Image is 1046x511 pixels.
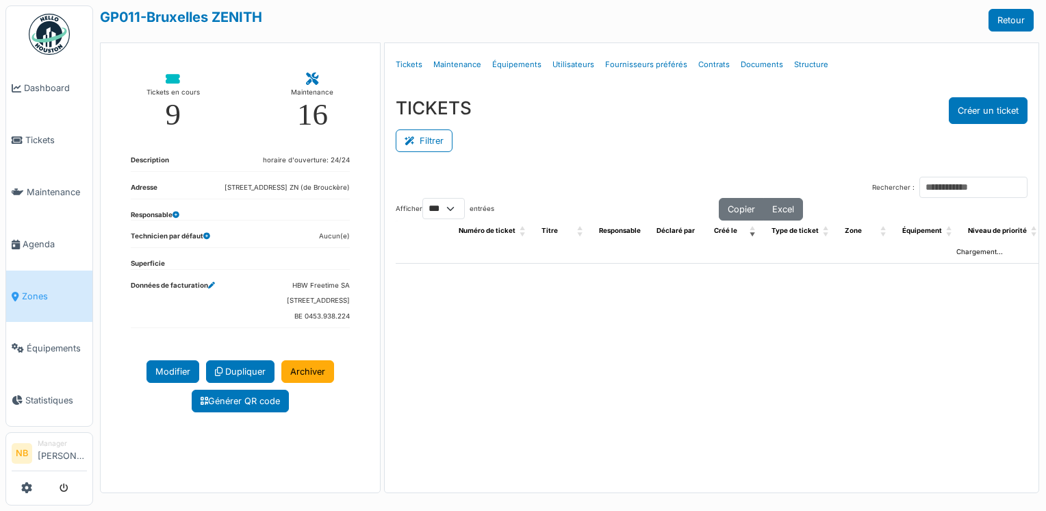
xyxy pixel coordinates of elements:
a: Dupliquer [206,360,275,383]
span: Responsable [599,227,641,234]
label: Rechercher : [872,183,915,193]
span: Type de ticket: Activate to sort [823,221,831,242]
span: Créé le: Activate to remove sorting [750,221,758,242]
a: Dashboard [6,62,92,114]
select: Afficherentrées [422,198,465,219]
span: Équipements [27,342,87,355]
span: Numéro de ticket [459,227,515,234]
dd: [STREET_ADDRESS] ZN (de Brouckère) [225,183,350,193]
dt: Description [131,155,169,171]
span: Tickets [25,134,87,147]
span: Type de ticket [771,227,819,234]
span: Statistiques [25,394,87,407]
span: Maintenance [27,186,87,199]
a: Zones [6,271,92,323]
span: Équipement [902,227,942,234]
span: Équipement: Activate to sort [946,221,954,242]
span: Titre [541,227,558,234]
div: 16 [297,99,328,130]
button: Excel [763,198,803,221]
a: Archiver [281,360,334,383]
button: Filtrer [396,129,452,152]
a: Agenda [6,219,92,271]
span: Créé le [714,227,737,234]
span: Copier [728,204,755,214]
button: Créer un ticket [949,97,1028,124]
a: Maintenance [428,49,487,81]
span: Niveau de priorité [968,227,1027,234]
dd: [STREET_ADDRESS] [287,296,350,306]
dt: Technicien par défaut [131,232,210,247]
li: NB [12,443,32,464]
a: Modifier [146,360,199,383]
span: Agenda [23,238,87,251]
dt: Données de facturation [131,281,215,327]
a: Maintenance 16 [280,62,345,141]
span: Déclaré par [656,227,695,234]
a: NB Manager[PERSON_NAME] [12,438,87,471]
span: Dashboard [24,82,87,95]
div: Maintenance [291,86,333,99]
span: Numéro de ticket: Activate to sort [520,221,528,242]
div: 9 [165,99,181,130]
dd: HBW Freetime SA [287,281,350,291]
a: Tickets [6,114,92,166]
a: Tickets en cours 9 [136,62,211,141]
dt: Adresse [131,183,157,199]
a: Contrats [693,49,735,81]
a: Utilisateurs [547,49,600,81]
a: Structure [789,49,834,81]
span: Niveau de priorité: Activate to sort [1031,221,1039,242]
span: Zones [22,290,87,303]
span: Excel [772,204,794,214]
dd: horaire d'ouverture: 24/24 [263,155,350,166]
span: Zone: Activate to sort [880,221,889,242]
a: GP011-Bruxelles ZENITH [100,9,262,25]
a: Documents [735,49,789,81]
a: Fournisseurs préférés [600,49,693,81]
a: Générer QR code [192,390,289,412]
a: Équipements [487,49,547,81]
a: Statistiques [6,374,92,426]
span: Zone [845,227,862,234]
dd: Aucun(e) [319,232,350,242]
span: Titre: Activate to sort [577,221,585,242]
div: Manager [38,438,87,449]
li: [PERSON_NAME] [38,438,87,468]
dt: Superficie [131,259,165,269]
h3: TICKETS [396,97,472,119]
button: Copier [719,198,764,221]
a: Équipements [6,322,92,374]
dd: BE 0453.938.224 [287,312,350,322]
a: Tickets [390,49,428,81]
a: Maintenance [6,166,92,219]
div: Tickets en cours [146,86,200,99]
a: Retour [988,9,1034,32]
dt: Responsable [131,210,179,221]
label: Afficher entrées [396,198,494,219]
img: Badge_color-CXgf-gQk.svg [29,14,70,55]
